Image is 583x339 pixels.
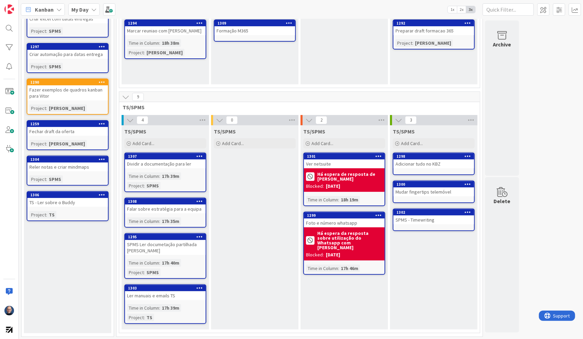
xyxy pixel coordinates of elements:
[4,306,14,315] img: Fg
[46,104,47,112] span: :
[338,196,339,203] span: :
[412,39,413,47] span: :
[29,140,46,147] div: Project
[47,104,87,112] div: [PERSON_NAME]
[303,128,325,135] span: TS/SPMS
[397,182,474,187] div: 1300
[339,265,360,272] div: 17h 46m
[71,6,88,13] b: My Day
[127,269,144,276] div: Project
[29,104,46,112] div: Project
[46,175,47,183] span: :
[125,153,206,159] div: 1307
[127,172,159,180] div: Time in Column
[448,6,457,13] span: 1x
[226,116,238,124] span: 0
[317,231,383,250] b: Há espera da resposta sobre utilização do Whatsapp com [PERSON_NAME]
[125,291,206,300] div: Ler manuais e emails TS
[393,181,474,196] div: 1300Mudar fingertips telemóvel
[127,182,144,189] div: Project
[317,172,383,181] b: Há espera de resposta de [PERSON_NAME]
[123,104,471,111] span: TS/SPMS
[125,153,206,168] div: 1307Dividir a documentação para ler
[29,175,46,183] div: Project
[304,159,385,168] div: Ver netsuite
[304,212,385,218] div: 1299
[338,265,339,272] span: :
[159,217,160,225] span: :
[125,26,206,35] div: Marcar reuniao com [PERSON_NAME]
[160,259,181,267] div: 17h 40m
[125,234,206,255] div: 1295SPMS Ler documetação partilhada [PERSON_NAME]
[214,26,295,35] div: Formação M365
[326,183,340,190] div: [DATE]
[159,39,160,47] span: :
[393,20,474,35] div: 1292Preparar draft formacao 365
[14,1,31,9] span: Support
[304,218,385,227] div: Foto e número whatsapp
[401,140,423,146] span: Add Card...
[30,44,108,49] div: 1297
[137,116,148,124] span: 4
[27,192,108,207] div: 1306TS - Ler sobre o Buddy
[306,183,324,190] div: Blocked:
[145,269,161,276] div: SPMS
[304,212,385,227] div: 1299Foto e número whatsapp
[27,121,108,136] div: 1259Fechar draft da oferta
[30,80,108,85] div: 1290
[27,156,108,163] div: 1304
[339,196,360,203] div: 18h 19m
[214,20,295,35] div: 1309Formação M365
[214,128,236,135] span: TS/SPMS
[145,182,161,189] div: SPMS
[125,198,206,204] div: 1308
[127,314,144,321] div: Project
[27,156,108,171] div: 1304Reler notas e criar mindmaps
[393,209,474,224] div: 1302SPMS - Timewriting
[393,128,415,135] span: TS/SPMS
[393,187,474,196] div: Mudar fingertips telemóvel
[144,182,145,189] span: :
[159,259,160,267] span: :
[306,265,338,272] div: Time in Column
[125,234,206,240] div: 1295
[222,140,244,146] span: Add Card...
[30,193,108,197] div: 1306
[46,63,47,70] span: :
[413,39,453,47] div: [PERSON_NAME]
[457,6,466,13] span: 2x
[159,304,160,312] span: :
[160,304,181,312] div: 17h 39m
[46,211,47,218] span: :
[125,240,206,255] div: SPMS Ler documetação partilhada [PERSON_NAME]
[393,26,474,35] div: Preparar draft formacao 365
[46,140,47,147] span: :
[125,198,206,213] div: 1308Falar sobre estratégia para a equipa
[393,153,474,159] div: 1298
[27,192,108,198] div: 1306
[466,6,475,13] span: 3x
[30,157,108,162] div: 1304
[127,217,159,225] div: Time in Column
[128,199,206,204] div: 1308
[124,128,146,135] span: TS/SPMS
[393,20,474,26] div: 1292
[27,79,108,85] div: 1290
[128,21,206,26] div: 1294
[393,215,474,224] div: SPMS - Timewriting
[132,93,144,101] span: 9
[144,314,145,321] span: :
[27,85,108,100] div: Fazer exemplos de quadros kanban para Vitor
[311,140,333,146] span: Add Card...
[128,154,206,159] div: 1307
[393,159,474,168] div: Adicionar tudo no KBZ
[306,251,324,258] div: Blocked:
[127,49,144,56] div: Project
[27,198,108,207] div: TS - Ler sobre o Buddy
[218,21,295,26] div: 1309
[160,39,181,47] div: 18h 38m
[145,314,154,321] div: TS
[397,154,474,159] div: 1298
[494,197,511,205] div: Delete
[397,210,474,215] div: 1302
